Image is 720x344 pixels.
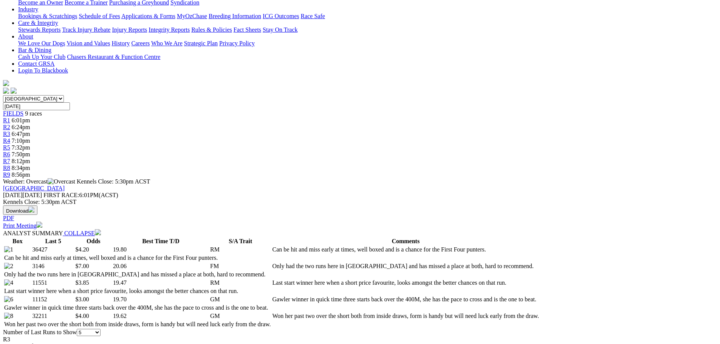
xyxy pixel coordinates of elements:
[151,40,183,46] a: Who We Are
[210,262,271,270] td: FM
[3,192,42,198] span: [DATE]
[3,215,717,222] div: Download
[18,6,38,12] a: Industry
[12,144,30,151] span: 7:32pm
[149,26,190,33] a: Integrity Reports
[3,215,14,221] a: PDF
[12,158,30,164] span: 8:12pm
[32,312,74,320] td: 32211
[48,178,75,185] img: Overcast
[3,131,10,137] a: R3
[18,67,68,74] a: Login To Blackbook
[67,40,110,46] a: Vision and Values
[210,246,271,253] td: RM
[32,262,74,270] td: 3146
[18,60,54,67] a: Contact GRSA
[3,144,10,151] a: R5
[18,54,65,60] a: Cash Up Your Club
[76,296,89,302] span: $3.00
[3,88,9,94] img: facebook.svg
[28,207,34,213] img: download.svg
[272,279,540,287] td: Last start winner here when a short price favourite, looks amongst the better chances on that run.
[3,192,23,198] span: [DATE]
[272,262,540,270] td: Only had the two runs here in [GEOGRAPHIC_DATA] and has missed a place at both, hard to recommend.
[12,131,30,137] span: 6:47pm
[25,110,42,117] span: 9 races
[3,165,10,171] a: R8
[12,124,30,130] span: 6:24pm
[234,26,261,33] a: Fact Sheets
[209,13,261,19] a: Breeding Information
[18,40,65,46] a: We Love Our Dogs
[113,238,209,245] th: Best Time T/D
[18,40,717,47] div: About
[11,88,17,94] img: twitter.svg
[75,238,112,245] th: Odds
[4,271,271,278] td: Only had the two runs here in [GEOGRAPHIC_DATA] and has missed a place at both, hard to recommend.
[263,26,297,33] a: Stay On Track
[4,279,13,286] img: 4
[121,13,175,19] a: Applications & Forms
[4,263,13,270] img: 2
[3,229,717,237] div: ANALYST SUMMARY
[4,321,271,328] td: Won her past two over the short both from inside draws, form is handy but will need luck early fr...
[3,178,77,185] span: Weather: Overcast
[18,47,51,53] a: Bar & Dining
[3,124,10,130] a: R2
[219,40,255,46] a: Privacy Policy
[113,246,209,253] td: 19.80
[12,151,30,157] span: 7:50pm
[131,40,150,46] a: Careers
[111,40,130,46] a: History
[18,13,717,20] div: Industry
[112,26,147,33] a: Injury Reports
[3,117,10,123] span: R1
[184,40,218,46] a: Strategic Plan
[3,222,42,229] a: Print Meeting
[3,151,10,157] a: R6
[76,263,89,269] span: $7.00
[18,33,33,40] a: About
[76,279,89,286] span: $3.85
[12,117,30,123] span: 6:01pm
[18,20,58,26] a: Care & Integrity
[12,165,30,171] span: 8:34pm
[3,158,10,164] a: R7
[210,279,271,287] td: RM
[32,246,74,253] td: 36427
[4,254,271,262] td: Can be hit and miss early at times, well boxed and is a chance for the First Four punters.
[4,304,271,312] td: Gawler winner in quick time three starts back over the 400M, she has the pace to cross and is the...
[3,137,10,144] a: R4
[4,313,13,319] img: 8
[76,246,89,253] span: $4.20
[272,246,540,253] td: Can be hit and miss early at times, well boxed and is a chance for the First Four punters.
[3,80,9,86] img: logo-grsa-white.png
[32,279,74,287] td: 11551
[77,178,150,185] span: Kennels Close: 5:30pm ACST
[12,171,30,178] span: 8:56pm
[12,137,30,144] span: 7:10pm
[210,312,271,320] td: GM
[4,296,13,303] img: 6
[18,26,60,33] a: Stewards Reports
[113,279,209,287] td: 19.47
[43,192,118,198] span: 6:01PM(ACST)
[36,222,42,228] img: printer.svg
[67,54,160,60] a: Chasers Restaurant & Function Centre
[43,192,79,198] span: FIRST RACE:
[62,26,110,33] a: Track Injury Rebate
[63,230,101,236] a: COLLAPSE
[113,262,209,270] td: 20.06
[272,296,540,303] td: Gawler winner in quick time three starts back over the 400M, she has the pace to cross and is the...
[18,13,77,19] a: Bookings & Scratchings
[4,238,31,245] th: Box
[3,102,70,110] input: Select date
[3,205,37,215] button: Download
[272,238,540,245] th: Comments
